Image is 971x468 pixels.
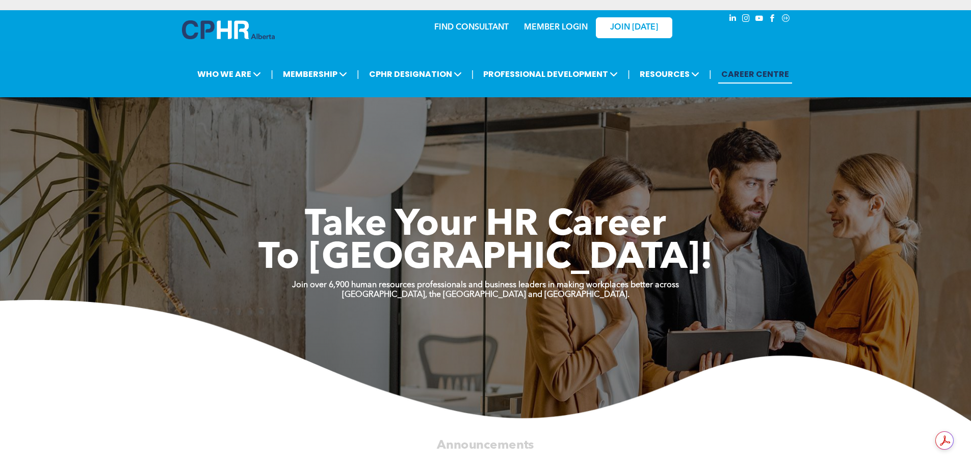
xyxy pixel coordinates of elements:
li: | [357,64,359,85]
strong: Join over 6,900 human resources professionals and business leaders in making workplaces better ac... [292,281,679,289]
li: | [709,64,712,85]
span: JOIN [DATE] [610,23,658,33]
span: PROFESSIONAL DEVELOPMENT [480,65,621,84]
span: Take Your HR Career [305,207,666,244]
li: | [271,64,273,85]
a: facebook [767,13,778,26]
a: youtube [754,13,765,26]
span: RESOURCES [637,65,702,84]
a: Social network [780,13,792,26]
span: Announcements [437,439,534,451]
span: CPHR DESIGNATION [366,65,465,84]
a: instagram [741,13,752,26]
a: linkedin [727,13,739,26]
a: CAREER CENTRE [718,65,792,84]
span: MEMBERSHIP [280,65,350,84]
span: To [GEOGRAPHIC_DATA]! [258,240,713,277]
img: A blue and white logo for cp alberta [182,20,275,39]
a: JOIN [DATE] [596,17,672,38]
a: MEMBER LOGIN [524,23,588,32]
a: FIND CONSULTANT [434,23,509,32]
span: WHO WE ARE [194,65,264,84]
strong: [GEOGRAPHIC_DATA], the [GEOGRAPHIC_DATA] and [GEOGRAPHIC_DATA]. [342,291,629,299]
li: | [471,64,474,85]
li: | [627,64,630,85]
